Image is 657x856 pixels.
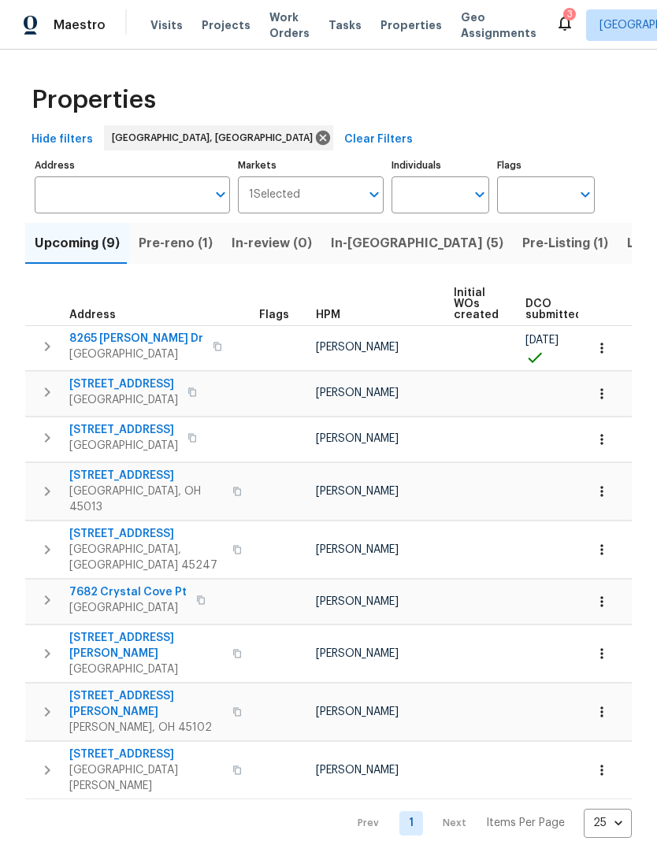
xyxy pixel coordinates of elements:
button: Open [363,183,385,206]
div: 3 [567,6,573,22]
span: [PERSON_NAME] [316,765,399,776]
span: [PERSON_NAME] [316,648,399,659]
label: Markets [238,161,384,170]
div: [GEOGRAPHIC_DATA], [GEOGRAPHIC_DATA] [104,125,333,150]
span: Maestro [54,17,106,33]
span: Tasks [328,20,362,31]
span: [PERSON_NAME] [316,433,399,444]
span: In-[GEOGRAPHIC_DATA] (5) [331,232,503,254]
span: [STREET_ADDRESS] [69,468,223,484]
span: Visits [150,17,183,33]
span: Geo Assignments [461,9,536,41]
span: [GEOGRAPHIC_DATA], OH 45013 [69,484,223,515]
span: Pre-reno (1) [139,232,213,254]
button: Open [469,183,491,206]
span: [STREET_ADDRESS] [69,526,223,542]
nav: Pagination Navigation [343,809,632,838]
span: [GEOGRAPHIC_DATA][PERSON_NAME] [69,762,223,794]
span: [GEOGRAPHIC_DATA] [69,392,178,408]
button: Hide filters [25,125,99,154]
span: Properties [380,17,442,33]
span: Projects [202,17,251,33]
label: Address [35,161,230,170]
a: Goto page 1 [399,811,423,836]
button: Open [574,183,596,206]
span: [PERSON_NAME] [316,596,399,607]
span: DCO submitted [525,298,582,321]
label: Individuals [392,161,489,170]
span: [PERSON_NAME] [316,387,399,398]
p: Items Per Page [486,815,565,831]
span: Initial WOs created [454,287,499,321]
span: Hide filters [32,130,93,150]
span: Pre-Listing (1) [522,232,608,254]
span: Properties [32,92,156,108]
label: Flags [497,161,595,170]
span: [PERSON_NAME] [316,706,399,717]
span: Address [69,309,116,321]
span: [PERSON_NAME] [316,544,399,555]
span: [GEOGRAPHIC_DATA] [69,600,187,616]
span: [GEOGRAPHIC_DATA] [69,346,203,362]
span: Work Orders [269,9,310,41]
div: 25 [584,802,632,843]
span: [GEOGRAPHIC_DATA] [69,661,223,677]
span: [STREET_ADDRESS] [69,747,223,762]
span: Clear Filters [344,130,413,150]
span: 7682 Crystal Cove Pt [69,584,187,600]
button: Clear Filters [338,125,419,154]
button: Open [210,183,232,206]
span: [STREET_ADDRESS][PERSON_NAME] [69,688,223,720]
span: [STREET_ADDRESS][PERSON_NAME] [69,630,223,661]
span: [STREET_ADDRESS] [69,422,178,438]
span: [GEOGRAPHIC_DATA], [GEOGRAPHIC_DATA] 45247 [69,542,223,573]
span: 8265 [PERSON_NAME] Dr [69,331,203,346]
span: [GEOGRAPHIC_DATA] [69,438,178,454]
span: HPM [316,309,340,321]
span: [PERSON_NAME] [316,486,399,497]
span: [STREET_ADDRESS] [69,376,178,392]
span: 1 Selected [249,188,300,202]
span: Flags [259,309,289,321]
span: [GEOGRAPHIC_DATA], [GEOGRAPHIC_DATA] [112,130,319,146]
span: [DATE] [525,335,559,346]
span: Upcoming (9) [35,232,120,254]
span: [PERSON_NAME] [316,342,399,353]
span: In-review (0) [232,232,312,254]
span: [PERSON_NAME], OH 45102 [69,720,223,736]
